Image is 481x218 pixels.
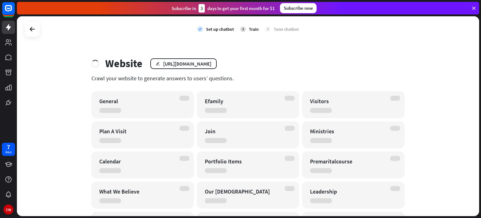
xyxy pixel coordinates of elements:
[199,4,205,13] div: 3
[205,98,281,105] div: Efamily
[240,26,246,32] div: 2
[310,98,386,105] div: Visitors
[99,98,175,105] div: General
[205,128,281,135] div: Join
[172,4,275,13] div: Subscribe in days to get your first month for $1
[206,26,234,32] div: Set up chatbot
[265,26,271,32] div: 3
[310,188,386,195] div: Leadership
[99,128,175,135] div: Plan A Visit
[99,188,175,195] div: What We Believe
[99,158,175,165] div: Calendar
[310,158,386,165] div: Premaritalcourse
[197,26,203,32] i: check
[249,26,259,32] div: Train
[280,3,317,13] div: Subscribe now
[5,150,12,154] div: days
[5,3,24,21] button: Open LiveChat chat widget
[91,75,405,82] div: Crawl your website to generate answers to users’ questions.
[310,128,386,135] div: Ministries
[2,143,15,156] a: 7 days
[7,144,10,150] div: 7
[205,158,281,165] div: Portfolio Items
[205,188,281,195] div: Our [DEMOGRAPHIC_DATA]
[105,57,142,70] div: Website
[274,26,299,32] div: Tune chatbot
[156,61,160,66] i: edit
[163,61,211,67] div: [URL][DOMAIN_NAME]
[3,205,13,215] div: CW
